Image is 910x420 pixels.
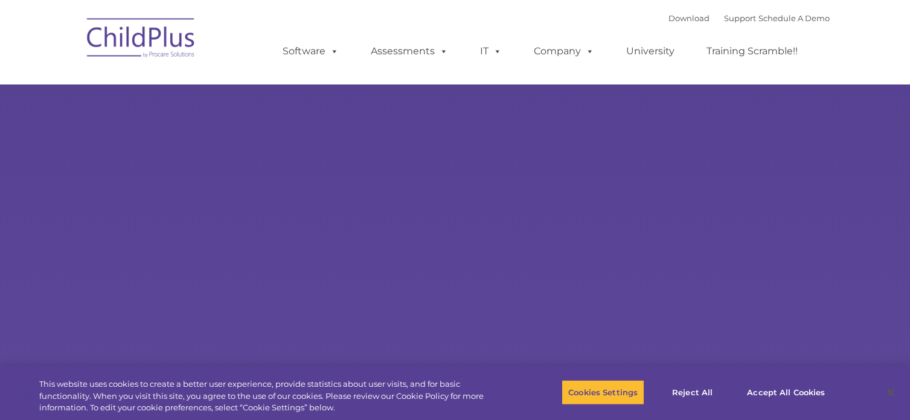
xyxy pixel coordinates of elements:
[39,378,501,414] div: This website uses cookies to create a better user experience, provide statistics about user visit...
[740,380,831,405] button: Accept All Cookies
[562,380,644,405] button: Cookies Settings
[614,39,687,63] a: University
[655,380,730,405] button: Reject All
[668,13,710,23] a: Download
[359,39,460,63] a: Assessments
[668,13,830,23] font: |
[81,10,202,70] img: ChildPlus by Procare Solutions
[468,39,514,63] a: IT
[724,13,756,23] a: Support
[877,379,904,406] button: Close
[271,39,351,63] a: Software
[758,13,830,23] a: Schedule A Demo
[694,39,810,63] a: Training Scramble!!
[522,39,606,63] a: Company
